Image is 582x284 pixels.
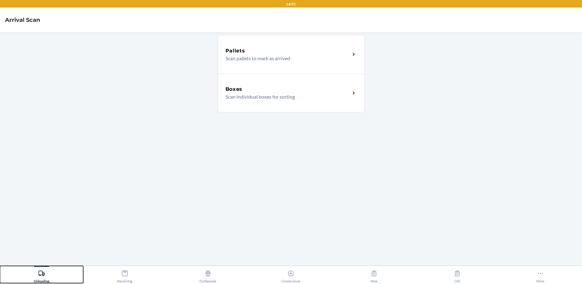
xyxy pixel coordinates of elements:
button: Old [416,266,499,283]
div: Unloading [34,267,49,283]
button: Receiving [83,266,166,283]
div: More [536,267,544,283]
div: Old [454,267,461,283]
div: Outbounds [200,267,216,283]
div: Create Issue [281,267,300,283]
button: New [332,266,416,283]
button: More [499,266,582,283]
h4: Arrival Scan [5,16,40,24]
div: New [371,267,378,283]
p: Scan pallets to mark as arrived [225,55,345,62]
p: LAX1 [286,1,296,7]
div: Receiving [117,267,132,283]
h5: Pallets [225,47,245,55]
p: Scan individual boxes for sorting [225,93,345,100]
button: Create Issue [250,266,333,283]
h5: Boxes [225,86,243,93]
a: PalletsScan pallets to mark as arrived [218,35,365,74]
button: Outbounds [166,266,250,283]
a: BoxesScan individual boxes for sorting [218,74,365,112]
